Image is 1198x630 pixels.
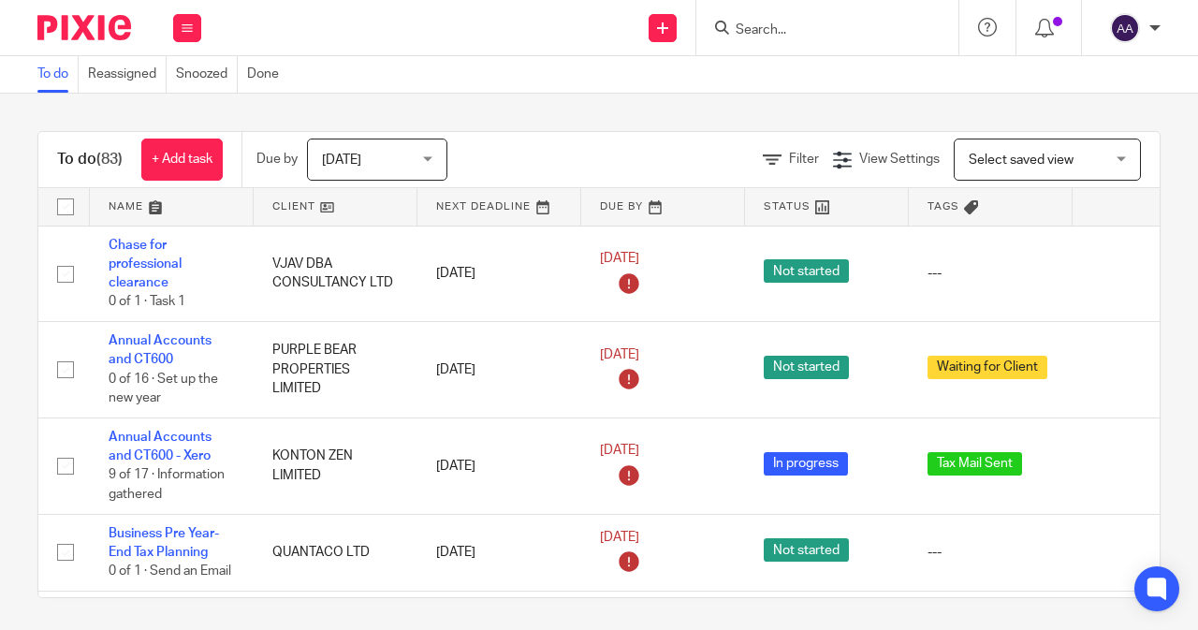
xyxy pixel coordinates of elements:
a: To do [37,56,79,93]
span: In progress [764,452,848,476]
a: Chase for professional clearance [109,239,182,290]
span: [DATE] [600,348,639,361]
a: Annual Accounts and CT600 - Xero [109,431,212,462]
img: Pixie [37,15,131,40]
h1: To do [57,150,123,169]
td: [DATE] [417,514,581,591]
span: Not started [764,259,849,283]
a: Annual Accounts and CT600 [109,334,212,366]
span: [DATE] [600,252,639,265]
span: Tags [928,201,959,212]
span: 0 of 1 · Send an Email [109,564,231,578]
div: --- [928,264,1054,283]
span: (83) [96,152,123,167]
span: Not started [764,538,849,562]
span: [DATE] [322,154,361,167]
span: 0 of 1 · Task 1 [109,296,185,309]
td: [DATE] [417,418,581,514]
td: KONTON ZEN LIMITED [254,418,417,514]
span: 0 of 16 · Set up the new year [109,373,218,405]
span: View Settings [859,153,940,166]
p: Due by [256,150,298,168]
a: Reassigned [88,56,167,93]
span: Not started [764,356,849,379]
td: QUANTACO LTD [254,514,417,591]
td: [DATE] [417,322,581,418]
td: VJAV DBA CONSULTANCY LTD [254,226,417,322]
img: svg%3E [1110,13,1140,43]
span: Tax Mail Sent [928,452,1022,476]
div: --- [928,543,1054,562]
a: Done [247,56,288,93]
span: Waiting for Client [928,356,1047,379]
span: Select saved view [969,154,1074,167]
span: 9 of 17 · Information gathered [109,469,225,502]
input: Search [734,22,902,39]
td: PURPLE BEAR PROPERTIES LIMITED [254,322,417,418]
span: Filter [789,153,819,166]
a: Business Pre Year-End Tax Planning [109,527,219,559]
a: Snoozed [176,56,238,93]
span: [DATE] [600,445,639,458]
span: [DATE] [600,531,639,544]
td: [DATE] [417,226,581,322]
a: + Add task [141,139,223,181]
